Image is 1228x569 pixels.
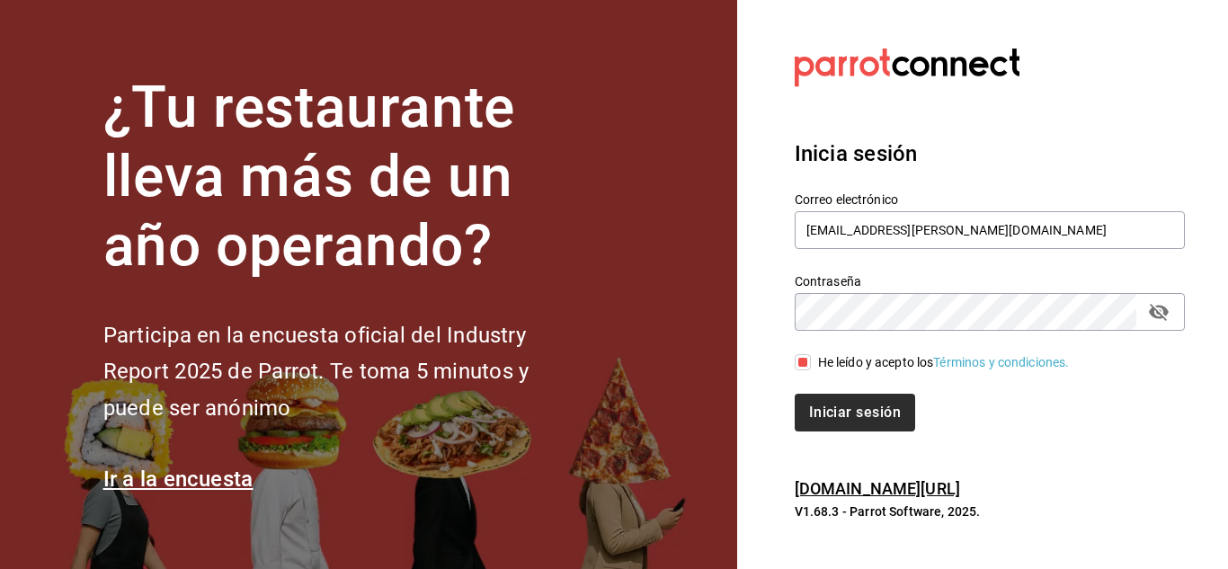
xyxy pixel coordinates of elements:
p: V1.68.3 - Parrot Software, 2025. [795,502,1185,520]
a: Ir a la encuesta [103,467,254,492]
div: He leído y acepto los [818,353,1070,372]
label: Correo electrónico [795,193,1185,206]
button: passwordField [1143,297,1174,327]
a: Términos y condiciones. [933,355,1069,369]
button: Iniciar sesión [795,394,915,431]
h1: ¿Tu restaurante lleva más de un año operando? [103,74,589,280]
label: Contraseña [795,275,1185,288]
a: [DOMAIN_NAME][URL] [795,479,960,498]
input: Ingresa tu correo electrónico [795,211,1185,249]
h3: Inicia sesión [795,138,1185,170]
h2: Participa en la encuesta oficial del Industry Report 2025 de Parrot. Te toma 5 minutos y puede se... [103,317,589,427]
